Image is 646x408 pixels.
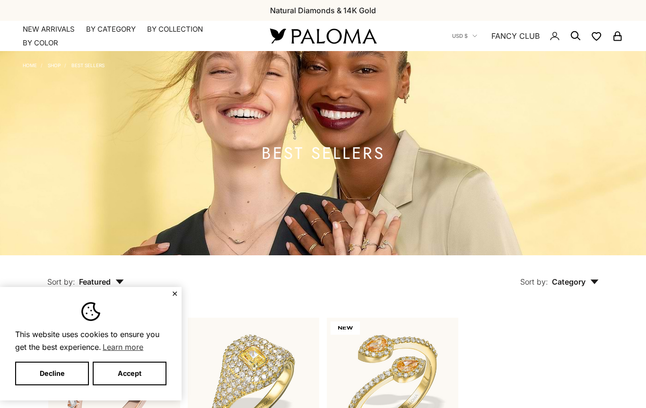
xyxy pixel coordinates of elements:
span: This website uses cookies to ensure you get the best experience. [15,329,166,354]
nav: Primary navigation [23,25,247,48]
button: Close [172,291,178,296]
span: NEW [331,321,360,335]
span: USD $ [452,32,468,40]
span: Featured [79,277,124,286]
button: USD $ [452,32,477,40]
button: Accept [93,362,166,385]
summary: By Category [86,25,136,34]
a: NEW ARRIVALS [23,25,75,34]
summary: By Collection [147,25,203,34]
span: Category [552,277,599,286]
button: Decline [15,362,89,385]
h1: BEST SELLERS [262,148,385,159]
a: BEST SELLERS [71,62,105,68]
p: Natural Diamonds & 14K Gold [270,4,376,17]
a: Learn more [101,340,145,354]
img: Cookie banner [81,302,100,321]
nav: Breadcrumb [23,61,105,68]
button: Sort by: Featured [26,255,146,295]
a: Shop [48,62,61,68]
a: FANCY CLUB [491,30,540,42]
span: Sort by: [520,277,548,286]
a: Home [23,62,37,68]
summary: By Color [23,38,58,48]
span: Sort by: [47,277,75,286]
button: Sort by: Category [498,255,620,295]
nav: Secondary navigation [452,21,623,51]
